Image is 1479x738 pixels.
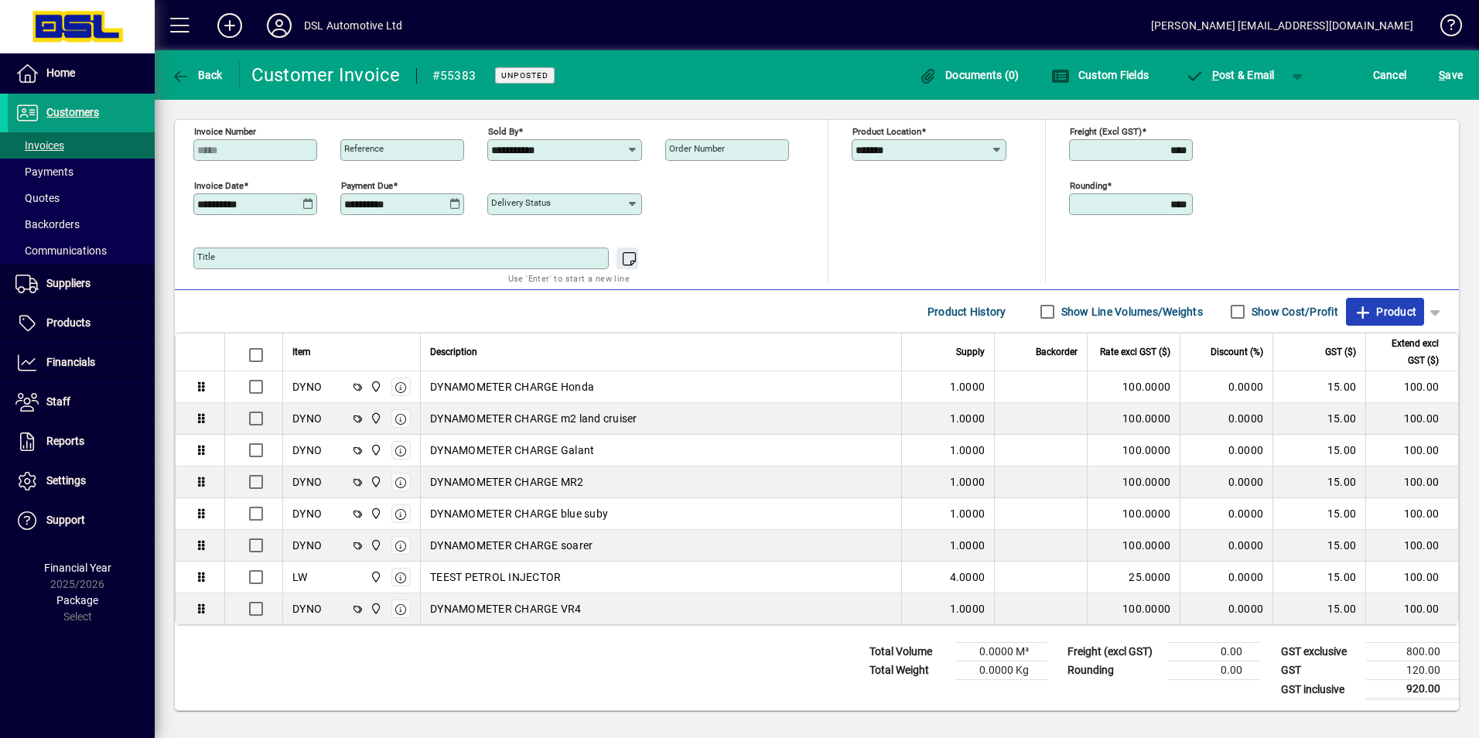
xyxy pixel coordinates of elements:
a: Products [8,304,155,343]
td: 100.00 [1365,530,1458,562]
span: Central [366,473,384,490]
mat-label: Reference [344,143,384,154]
span: Settings [46,474,86,487]
span: P [1212,69,1219,81]
span: 1.0000 [950,442,985,458]
span: Invoices [15,139,64,152]
span: Reports [46,435,84,447]
span: DYNAMOMETER CHARGE m2 land cruiser [430,411,637,426]
a: Quotes [8,185,155,211]
span: Financials [46,356,95,368]
div: DYNO [292,379,322,395]
span: Central [366,600,384,617]
span: Quotes [15,192,60,204]
td: Total Volume [862,643,955,661]
mat-label: Delivery status [491,197,551,208]
span: Central [366,410,384,427]
div: 100.0000 [1097,601,1170,617]
button: Product History [921,298,1013,326]
span: 1.0000 [950,411,985,426]
span: Package [56,594,98,606]
span: Central [366,537,384,554]
span: 1.0000 [950,538,985,553]
label: Show Line Volumes/Weights [1058,304,1203,319]
a: Invoices [8,132,155,159]
a: Financials [8,343,155,382]
div: DYNO [292,601,322,617]
td: 0.0000 M³ [955,643,1047,661]
span: Supply [956,343,985,360]
td: 0.0000 [1180,466,1272,498]
span: Backorder [1036,343,1078,360]
div: DYNO [292,442,322,458]
div: DYNO [292,538,322,553]
td: 0.0000 [1180,562,1272,593]
td: GST exclusive [1273,643,1366,661]
mat-label: Invoice date [194,180,244,191]
button: Add [205,12,254,39]
div: 100.0000 [1097,379,1170,395]
span: DYNAMOMETER CHARGE MR2 [430,474,584,490]
div: 100.0000 [1097,538,1170,553]
td: GST [1273,661,1366,680]
button: Custom Fields [1047,61,1153,89]
span: 1.0000 [950,474,985,490]
td: 920.00 [1366,680,1459,699]
td: 800.00 [1366,643,1459,661]
span: Extend excl GST ($) [1375,335,1439,369]
td: 15.00 [1272,371,1365,403]
label: Show Cost/Profit [1248,304,1338,319]
span: DYNAMOMETER CHARGE Honda [430,379,594,395]
span: DYNAMOMETER CHARGE Galant [430,442,594,458]
mat-label: Title [197,251,215,262]
td: 15.00 [1272,593,1365,624]
td: 0.0000 [1180,498,1272,530]
span: Product History [927,299,1006,324]
mat-label: Sold by [488,126,518,137]
a: Settings [8,462,155,501]
span: S [1439,69,1445,81]
span: Financial Year [44,562,111,574]
span: Suppliers [46,277,91,289]
div: 25.0000 [1097,569,1170,585]
span: Central [366,569,384,586]
a: Communications [8,237,155,264]
div: Customer Invoice [251,63,401,87]
td: 15.00 [1272,466,1365,498]
td: 0.0000 [1180,403,1272,435]
app-page-header-button: Back [155,61,240,89]
span: DYNAMOMETER CHARGE soarer [430,538,593,553]
span: GST ($) [1325,343,1356,360]
span: ost & Email [1185,69,1275,81]
span: Discount (%) [1211,343,1263,360]
mat-hint: Use 'Enter' to start a new line [508,269,630,287]
td: GST inclusive [1273,680,1366,699]
span: 4.0000 [950,569,985,585]
td: 100.00 [1365,466,1458,498]
button: Back [167,61,227,89]
div: 100.0000 [1097,474,1170,490]
span: 1.0000 [950,601,985,617]
div: DYNO [292,506,322,521]
a: Home [8,54,155,93]
div: DYNO [292,411,322,426]
a: Knowledge Base [1429,3,1460,53]
td: 15.00 [1272,498,1365,530]
a: Suppliers [8,265,155,303]
div: DYNO [292,474,322,490]
a: Support [8,501,155,540]
td: 15.00 [1272,403,1365,435]
span: Documents (0) [919,69,1020,81]
span: Item [292,343,311,360]
span: Backorders [15,218,80,231]
span: Custom Fields [1051,69,1149,81]
span: Cancel [1373,63,1407,87]
div: DSL Automotive Ltd [304,13,402,38]
td: 15.00 [1272,530,1365,562]
td: Total Weight [862,661,955,680]
span: Customers [46,106,99,118]
div: 100.0000 [1097,506,1170,521]
td: 100.00 [1365,371,1458,403]
mat-label: Product location [852,126,921,137]
span: Back [171,69,223,81]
